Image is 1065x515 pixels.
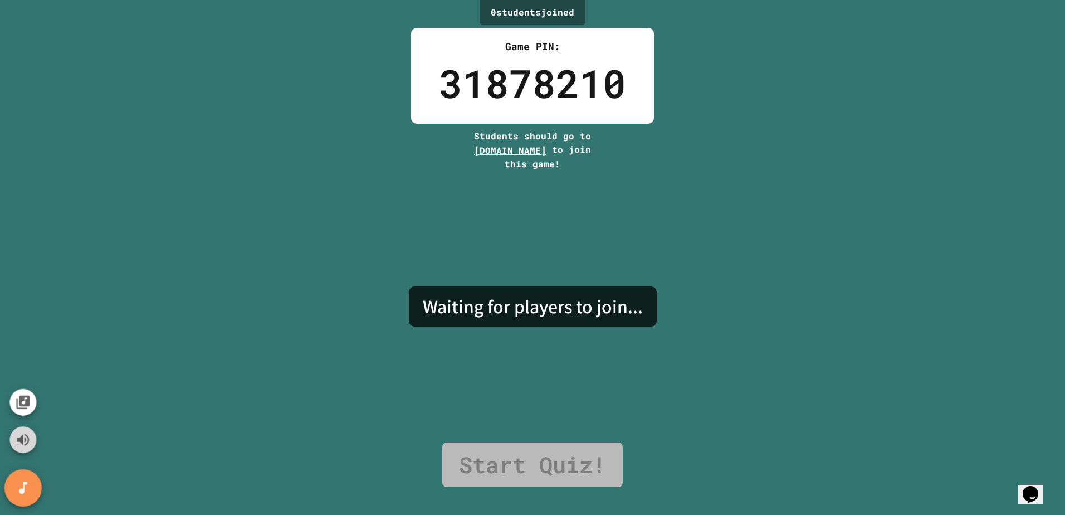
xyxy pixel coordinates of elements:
[1018,470,1054,504] iframe: chat widget
[442,443,623,487] a: Start Quiz!
[9,426,36,453] button: Mute music
[463,129,602,171] div: Students should go to to join this game!
[439,39,626,54] div: Game PIN:
[4,469,42,507] button: SpeedDial basic example
[423,295,643,318] h4: Waiting for players to join...
[9,389,36,416] button: Change Music
[474,144,546,156] span: [DOMAIN_NAME]
[439,54,626,113] div: 31878210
